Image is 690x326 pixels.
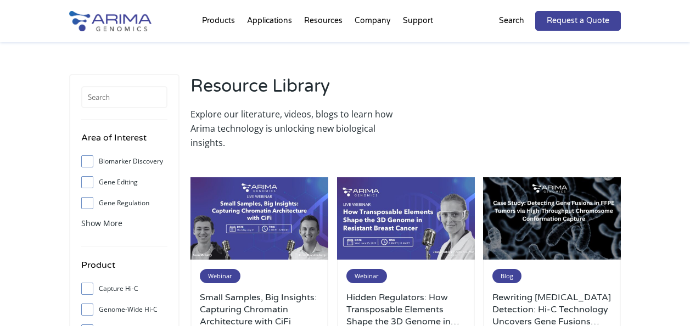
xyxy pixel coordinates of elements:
h4: Area of Interest [81,131,167,153]
span: Show More [81,218,122,228]
p: Explore our literature, videos, blogs to learn how Arima technology is unlocking new biological i... [190,107,400,150]
span: Webinar [200,269,240,283]
p: Search [499,14,524,28]
a: Request a Quote [535,11,621,31]
input: Search [81,86,167,108]
label: Gene Editing [81,174,167,190]
span: Webinar [346,269,387,283]
img: Arima-Genomics-logo [69,11,152,31]
img: Arima-March-Blog-Post-Banner-2-500x300.jpg [483,177,621,260]
label: Genome-Wide Hi-C [81,301,167,318]
label: Capture Hi-C [81,280,167,297]
img: July-2025-webinar-3-500x300.jpg [190,177,328,260]
h2: Resource Library [190,74,400,107]
label: Biomarker Discovery [81,153,167,170]
label: Gene Regulation [81,195,167,211]
span: Blog [492,269,521,283]
img: Use-This-For-Webinar-Images-1-500x300.jpg [337,177,475,260]
h4: Product [81,258,167,280]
